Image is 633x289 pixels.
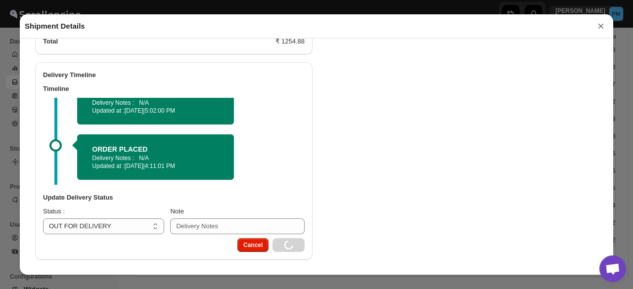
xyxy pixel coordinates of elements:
p: N/A [139,154,149,162]
p: Updated at : [92,162,219,170]
span: Cancel [243,241,263,249]
button: Cancel [237,238,269,252]
button: × [593,19,608,33]
b: Total [43,38,58,45]
span: [DATE] | 5:02:00 PM [125,107,175,114]
span: [DATE] | 4:11:01 PM [125,163,175,169]
h2: ORDER PLACED [92,144,219,154]
h2: Delivery Timeline [43,70,305,80]
p: Delivery Notes : [92,154,134,162]
h3: Timeline [43,84,305,94]
p: Delivery Notes : [92,99,134,107]
span: Note [170,207,183,215]
p: N/A [139,99,149,107]
a: Open chat [599,255,626,282]
span: Status : [43,207,65,215]
p: Updated at : [92,107,219,115]
h2: Shipment Details [25,21,85,31]
input: Delivery Notes [170,218,305,234]
div: ₹ 1254.88 [275,37,305,46]
h3: Update Delivery Status [43,193,305,203]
